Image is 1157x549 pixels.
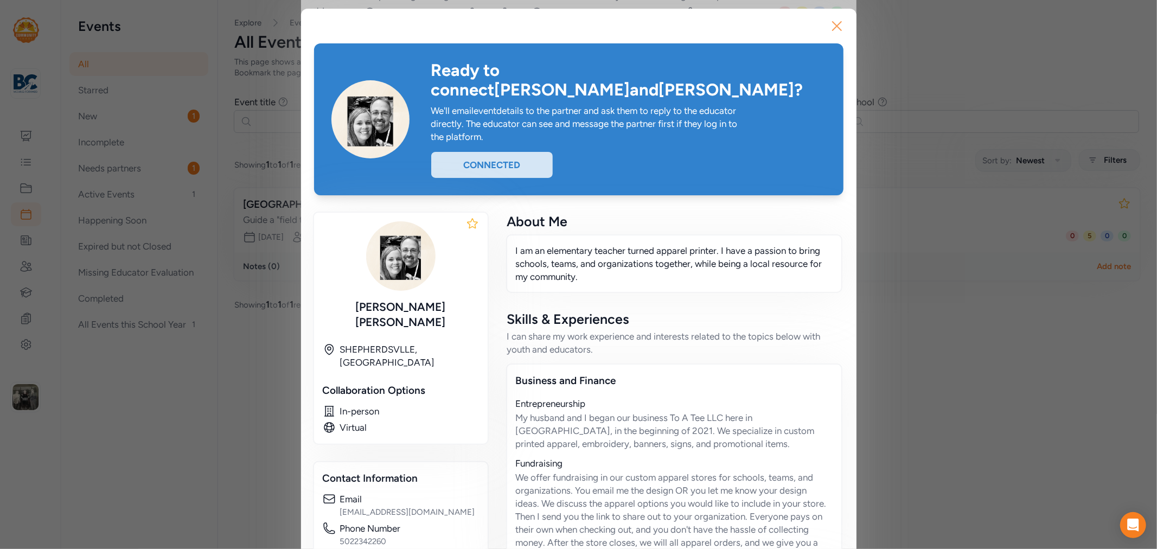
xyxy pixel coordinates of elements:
[516,244,833,283] p: I am an elementary teacher turned apparel printer. I have a passion to bring schools, teams, and ...
[516,373,833,388] div: Business and Finance
[507,330,841,356] div: I can share my work experience and interests related to the topics below with youth and educators.
[340,343,479,369] div: SHEPHERDSVLLE, [GEOGRAPHIC_DATA]
[340,507,479,518] div: [EMAIL_ADDRESS][DOMAIN_NAME]
[1120,512,1146,538] div: Open Intercom Messenger
[323,471,479,486] div: Contact Information
[323,383,479,398] div: Collaboration Options
[507,310,841,328] div: Skills & Experiences
[340,536,479,547] div: 5022342260
[431,61,826,100] div: Ready to connect [PERSON_NAME] and [PERSON_NAME] ?
[340,405,479,418] div: In-person
[366,221,436,291] img: B74g0GanQmhlA7HsqoyE
[507,213,841,230] div: About Me
[331,80,410,158] img: B74g0GanQmhlA7HsqoyE
[340,522,479,535] div: Phone Number
[516,411,833,450] div: My husband and I began our business To A Tee LLC here in [GEOGRAPHIC_DATA], in the beginning of 2...
[516,457,833,470] div: Fundraising
[431,104,744,143] div: We'll email event details to the partner and ask them to reply to the educator directly. The educ...
[340,421,479,434] div: Virtual
[340,493,479,506] div: Email
[323,299,479,330] div: [PERSON_NAME] [PERSON_NAME]
[431,152,553,178] div: Connected
[516,397,833,410] div: Entrepreneurship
